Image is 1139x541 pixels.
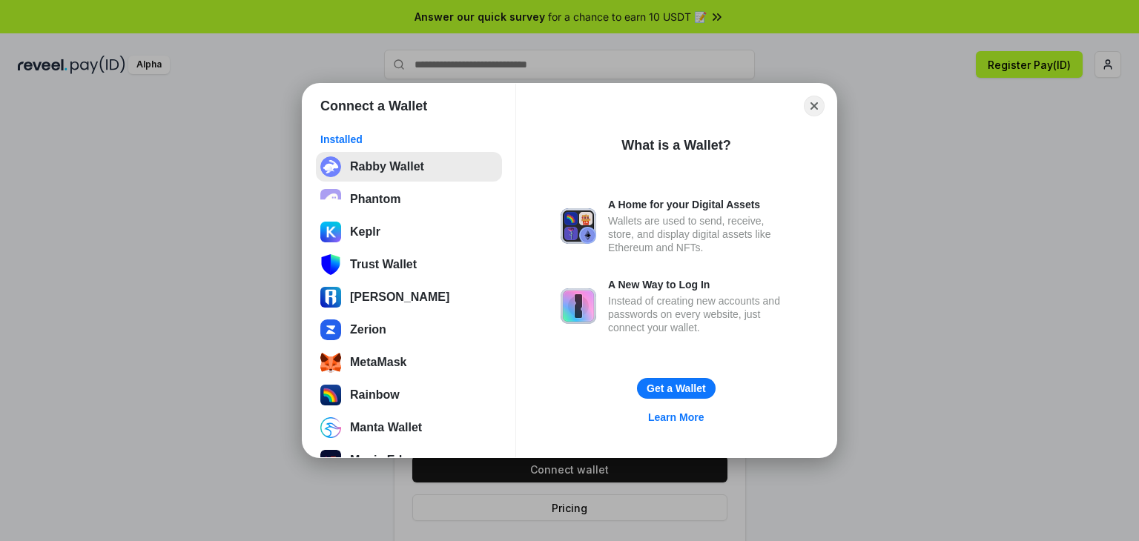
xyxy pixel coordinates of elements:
[320,254,341,275] img: svg+xml;base64,PHN2ZyB3aWR0aD0iNTgiIGhlaWdodD0iNjUiIHZpZXdCb3g9IjAgMCA1OCA2NSIgZmlsbD0ibm9uZSIgeG...
[316,250,502,279] button: Trust Wallet
[316,217,502,247] button: Keplr
[316,315,502,345] button: Zerion
[320,156,341,177] img: svg+xml;base64,PHN2ZyB3aWR0aD0iMzIiIGhlaWdodD0iMzIiIHZpZXdCb3g9IjAgMCAzMiAzMiIgZmlsbD0ibm9uZSIgeG...
[320,385,341,405] img: svg+xml;base64,PHN2ZyB4bWxucz0iaHR0cDovL3d3dy53My5vcmcvMjAwMC9zdmciIHdpZHRoPSIzMiIgaGVpZ2h0PSIzMi...
[608,278,792,291] div: A New Way to Log In
[316,152,502,182] button: Rabby Wallet
[350,225,380,239] div: Keplr
[561,288,596,324] img: svg+xml,%3Csvg%20xmlns%3D%22http%3A%2F%2Fwww.w3.org%2F2000%2Fsvg%22%20fill%3D%22none%22%20viewBox...
[350,356,406,369] div: MetaMask
[320,287,341,308] img: svg%3E%0A
[316,282,502,312] button: [PERSON_NAME]
[350,388,400,402] div: Rainbow
[320,450,341,471] img: ALG3Se1BVDzMAAAAAElFTkSuQmCC
[804,96,825,116] button: Close
[350,291,449,304] div: [PERSON_NAME]
[316,445,502,475] button: Magic Eden
[621,136,730,154] div: What is a Wallet?
[608,214,792,254] div: Wallets are used to send, receive, store, and display digital assets like Ethereum and NFTs.
[320,189,341,210] img: epq2vO3P5aLWl15yRS7Q49p1fHTx2Sgh99jU3kfXv7cnPATIVQHAx5oQs66JWv3SWEjHOsb3kKgmE5WNBxBId7C8gm8wEgOvz...
[320,417,341,438] img: lE5TvfLb2F2aHAX743cIPx4P8BXvBUPbed6RIAAAAldEVYdGRhdGU6Y3JlYXRlADIwMjQtMDMtMTNUMTU6NTI6MTMrMDA6MDB...
[316,413,502,442] button: Manta Wallet
[648,411,704,424] div: Learn More
[320,97,427,115] h1: Connect a Wallet
[350,454,416,467] div: Magic Eden
[350,323,386,336] div: Zerion
[320,222,341,242] img: ByMCUfJCc2WaAAAAAElFTkSuQmCC
[350,193,400,206] div: Phantom
[561,208,596,244] img: svg+xml,%3Csvg%20xmlns%3D%22http%3A%2F%2Fwww.w3.org%2F2000%2Fsvg%22%20fill%3D%22none%22%20viewBox...
[350,160,424,173] div: Rabby Wallet
[637,378,716,399] button: Get a Wallet
[320,319,341,340] img: svg+xml,%3Csvg%20xmlns%3D%22http%3A%2F%2Fwww.w3.org%2F2000%2Fsvg%22%20width%3D%22512%22%20height%...
[316,380,502,410] button: Rainbow
[320,352,341,373] img: svg+xml;base64,PHN2ZyB3aWR0aD0iMzUiIGhlaWdodD0iMzQiIHZpZXdCb3g9IjAgMCAzNSAzNCIgZmlsbD0ibm9uZSIgeG...
[608,198,792,211] div: A Home for your Digital Assets
[316,348,502,377] button: MetaMask
[647,382,706,395] div: Get a Wallet
[608,294,792,334] div: Instead of creating new accounts and passwords on every website, just connect your wallet.
[320,133,498,146] div: Installed
[639,408,713,427] a: Learn More
[350,421,422,434] div: Manta Wallet
[316,185,502,214] button: Phantom
[350,258,417,271] div: Trust Wallet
